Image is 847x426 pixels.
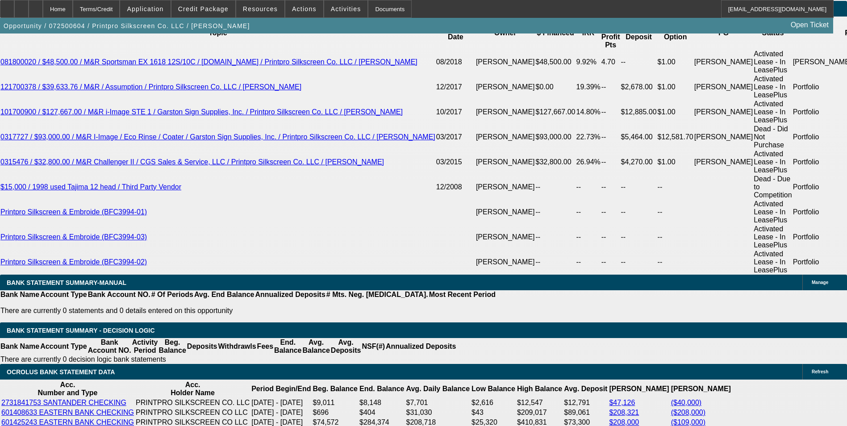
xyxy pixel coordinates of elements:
a: Printpro Silkscreen & Embroide (BFC3994-01) [0,208,147,216]
td: -- [535,175,576,200]
td: $48,500.00 [535,50,576,75]
th: Activity Period [132,338,159,355]
a: ($40,000) [671,399,702,406]
th: Annualized Deposits [385,338,456,355]
th: # Of Periods [151,290,194,299]
a: 101700900 / $127,667.00 / M&R i-Image STE 1 / Garston Sign Supplies, Inc. / Printpro Silkscreen C... [0,108,403,116]
td: [PERSON_NAME] [476,150,535,175]
td: 9.92% [576,50,601,75]
td: -- [535,250,576,275]
th: Acc. Holder Name [135,380,250,397]
td: -- [576,225,601,250]
a: $208,321 [609,409,639,416]
button: Actions [285,0,323,17]
th: Avg. End Balance [194,290,255,299]
td: $2,678.00 [621,75,657,100]
td: -- [576,200,601,225]
a: Open Ticket [787,17,832,33]
td: $12,791 [563,398,608,407]
td: -- [657,175,694,200]
td: 22.73% [576,125,601,150]
td: [PERSON_NAME] [476,250,535,275]
span: BANK STATEMENT SUMMARY-MANUAL [7,279,126,286]
td: -- [535,225,576,250]
th: End. Balance [274,338,302,355]
td: 14.80% [576,100,601,125]
th: Low Balance [471,380,516,397]
td: -- [601,250,621,275]
a: ($109,000) [671,418,705,426]
th: [PERSON_NAME] [671,380,731,397]
td: -- [601,150,621,175]
td: $12,581.70 [657,125,694,150]
td: $4,270.00 [621,150,657,175]
td: $0.00 [535,75,576,100]
th: Avg. Daily Balance [406,380,471,397]
td: Activated Lease - In LeasePlus [753,150,792,175]
td: $1.00 [657,50,694,75]
td: PRINTPRO SILKSCREEN CO LLC [135,408,250,417]
td: -- [621,200,657,225]
a: $15,000 / 1998 used Tajima 12 head / Third Party Vendor [0,183,181,191]
td: $7,701 [406,398,471,407]
td: $209,017 [517,408,563,417]
td: -- [657,200,694,225]
td: -- [576,175,601,200]
span: Activities [331,5,361,13]
th: Beg. Balance [313,380,358,397]
td: Activated Lease - In LeasePlus [753,50,792,75]
td: Activated Lease - In LeasePlus [753,225,792,250]
th: Deposits [187,338,218,355]
th: Most Recent Period [429,290,496,299]
a: 0315476 / $32,800.00 / M&R Challenger II / CGS Sales & Service, LLC / Printpro Silkscreen Co. LLC... [0,158,384,166]
td: $31,030 [406,408,471,417]
a: 081800020 / $48,500.00 / M&R Sportsman EX 1618 12S/10C / [DOMAIN_NAME] / Printpro Silkscreen Co. ... [0,58,417,66]
th: Withdrawls [217,338,256,355]
td: $89,061 [563,408,608,417]
td: $12,547 [517,398,563,407]
a: $208,000 [609,418,639,426]
td: -- [601,100,621,125]
td: -- [621,175,657,200]
td: [PERSON_NAME] [476,125,535,150]
th: [PERSON_NAME] [609,380,669,397]
a: 2731841753 SANTANDER CHECKING [1,399,126,406]
td: -- [621,50,657,75]
th: Period Begin/End [251,380,311,397]
td: [PERSON_NAME] [476,225,535,250]
th: Beg. Balance [158,338,186,355]
td: -- [657,250,694,275]
td: Activated Lease - In LeasePlus [753,100,792,125]
td: -- [657,225,694,250]
td: 12/2008 [436,175,476,200]
td: $1.00 [657,75,694,100]
td: [PERSON_NAME] [476,75,535,100]
th: Bank Account NO. [88,290,151,299]
td: $696 [313,408,358,417]
a: ($208,000) [671,409,705,416]
td: $9,011 [313,398,358,407]
td: [PERSON_NAME] [476,200,535,225]
td: $127,667.00 [535,100,576,125]
td: -- [576,250,601,275]
th: Account Type [40,290,88,299]
span: Actions [292,5,317,13]
button: Resources [236,0,284,17]
th: NSF(#) [361,338,385,355]
span: OCROLUS BANK STATEMENT DATA [7,368,115,376]
td: $43 [471,408,516,417]
a: Printpro Silkscreen & Embroide (BFC3994-02) [0,258,147,266]
td: 08/2018 [436,50,476,75]
td: $32,800.00 [535,150,576,175]
td: 12/2017 [436,75,476,100]
span: Manage [812,280,828,285]
span: Credit Package [178,5,229,13]
td: $1.00 [657,100,694,125]
td: -- [535,200,576,225]
td: 03/2015 [436,150,476,175]
th: Account Type [40,338,88,355]
td: $12,885.00 [621,100,657,125]
th: Acc. Number and Type [1,380,134,397]
td: $93,000.00 [535,125,576,150]
td: 10/2017 [436,100,476,125]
